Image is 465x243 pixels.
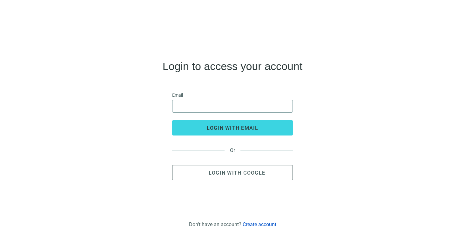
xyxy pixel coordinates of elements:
button: login with email [172,120,293,135]
span: Login with Google [209,170,265,176]
span: Or [225,147,240,153]
button: Login with Google [172,165,293,180]
a: Create account [243,221,276,227]
span: login with email [207,125,259,131]
h4: Login to access your account [163,61,302,71]
div: Don't have an account? [189,221,276,227]
span: Email [172,92,183,99]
